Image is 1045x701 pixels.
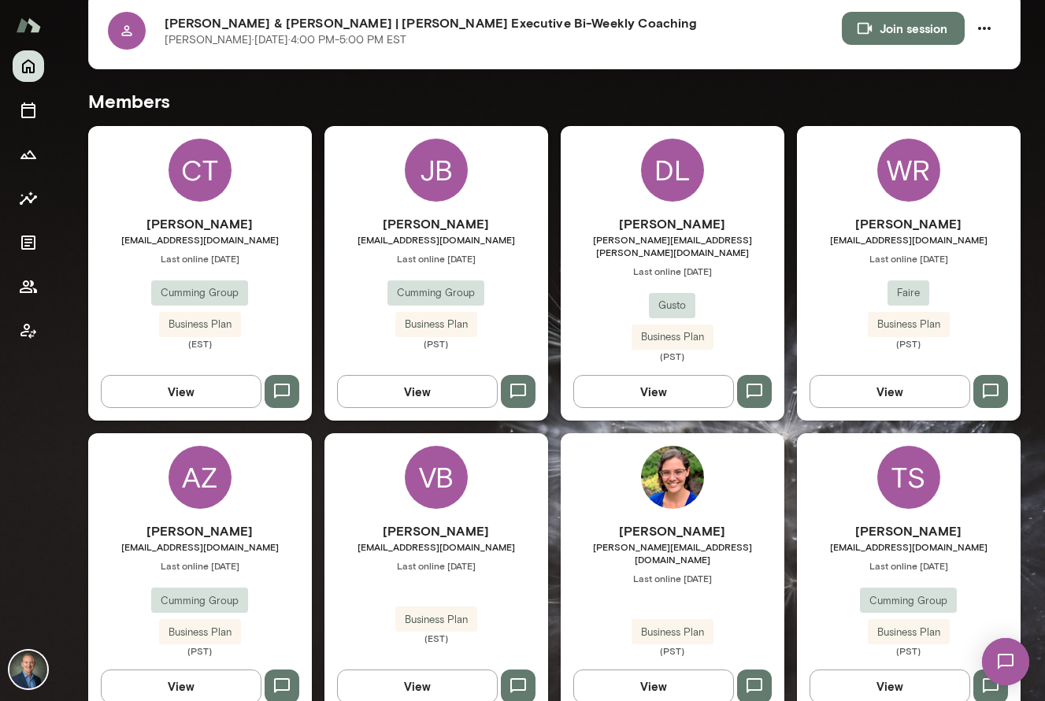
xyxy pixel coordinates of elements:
h6: [PERSON_NAME] [797,214,1021,233]
button: Join session [842,12,965,45]
button: Insights [13,183,44,214]
span: Business Plan [632,625,713,640]
div: VB [405,446,468,509]
img: Michael Alden [9,651,47,688]
span: (PST) [324,337,548,350]
div: CT [169,139,232,202]
span: [EMAIL_ADDRESS][DOMAIN_NAME] [324,233,548,246]
span: Business Plan [395,612,477,628]
span: [PERSON_NAME][EMAIL_ADDRESS][PERSON_NAME][DOMAIN_NAME] [561,233,784,258]
h6: [PERSON_NAME] [88,214,312,233]
span: Last online [DATE] [797,559,1021,572]
button: View [101,375,261,408]
button: Growth Plan [13,139,44,170]
h5: Members [88,88,1021,113]
p: [PERSON_NAME] · [DATE] · 4:00 PM-5:00 PM EST [165,32,406,48]
button: View [810,375,970,408]
span: [EMAIL_ADDRESS][DOMAIN_NAME] [88,233,312,246]
h6: [PERSON_NAME] [561,521,784,540]
span: [EMAIL_ADDRESS][DOMAIN_NAME] [797,233,1021,246]
span: Last online [DATE] [324,252,548,265]
button: Home [13,50,44,82]
span: Last online [DATE] [88,559,312,572]
button: Client app [13,315,44,347]
span: Business Plan [632,329,713,345]
button: View [573,375,734,408]
img: Annie McKenna [641,446,704,509]
span: (EST) [88,337,312,350]
button: Members [13,271,44,302]
span: Last online [DATE] [797,252,1021,265]
span: Business Plan [395,317,477,332]
div: AZ [169,446,232,509]
button: View [337,375,498,408]
div: DL [641,139,704,202]
img: Mento [16,10,41,40]
span: Last online [DATE] [561,265,784,277]
span: Business Plan [868,317,950,332]
span: [PERSON_NAME][EMAIL_ADDRESS][DOMAIN_NAME] [561,540,784,566]
span: (PST) [88,644,312,657]
h6: [PERSON_NAME] & [PERSON_NAME] | [PERSON_NAME] Executive Bi-Weekly Coaching [165,13,842,32]
span: Last online [DATE] [88,252,312,265]
span: Business Plan [159,625,241,640]
span: Cumming Group [151,593,248,609]
h6: [PERSON_NAME] [797,521,1021,540]
span: Gusto [649,298,695,313]
span: (PST) [561,350,784,362]
div: JB [405,139,468,202]
h6: [PERSON_NAME] [324,521,548,540]
span: (PST) [561,644,784,657]
button: Sessions [13,95,44,126]
h6: [PERSON_NAME] [88,521,312,540]
span: [EMAIL_ADDRESS][DOMAIN_NAME] [797,540,1021,553]
span: Last online [DATE] [324,559,548,572]
span: Business Plan [868,625,950,640]
span: Cumming Group [387,285,484,301]
div: WR [877,139,940,202]
button: Documents [13,227,44,258]
span: (EST) [324,632,548,644]
span: Cumming Group [151,285,248,301]
h6: [PERSON_NAME] [561,214,784,233]
span: [EMAIL_ADDRESS][DOMAIN_NAME] [324,540,548,553]
h6: [PERSON_NAME] [324,214,548,233]
span: Business Plan [159,317,241,332]
span: [EMAIL_ADDRESS][DOMAIN_NAME] [88,540,312,553]
span: Faire [888,285,929,301]
span: Last online [DATE] [561,572,784,584]
span: (PST) [797,337,1021,350]
div: TS [877,446,940,509]
span: (PST) [797,644,1021,657]
span: Cumming Group [860,593,957,609]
